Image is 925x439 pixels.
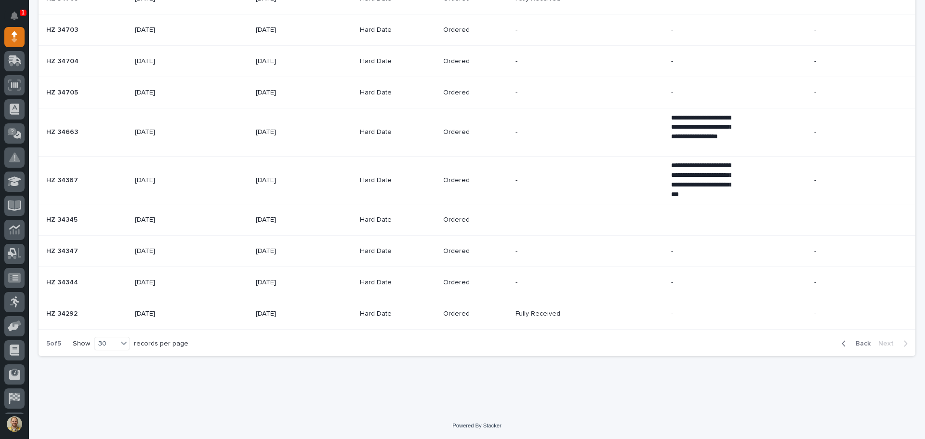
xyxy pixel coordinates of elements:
button: users-avatar [4,414,25,434]
p: HZ 34345 [46,214,79,224]
p: [DATE] [135,89,195,97]
button: Back [834,339,874,348]
p: HZ 34367 [46,174,80,185]
p: Ordered [443,247,503,255]
p: - [671,89,731,97]
p: Hard Date [360,89,420,97]
p: - [814,57,874,66]
p: - [515,174,519,185]
p: - [515,245,519,255]
p: Ordered [443,216,503,224]
p: Ordered [443,128,503,136]
p: - [671,279,731,287]
p: [DATE] [256,310,316,318]
p: [DATE] [256,57,316,66]
p: - [671,310,731,318]
p: Hard Date [360,128,420,136]
p: - [814,26,874,34]
p: HZ 34705 [46,87,80,97]
tr: HZ 34704HZ 34704 [DATE][DATE]Hard DateOrdered-- -- [39,46,915,77]
p: Ordered [443,176,503,185]
p: - [814,310,874,318]
p: HZ 34292 [46,308,79,318]
p: Hard Date [360,57,420,66]
p: - [671,57,731,66]
p: Ordered [443,89,503,97]
p: Ordered [443,26,503,34]
p: [DATE] [135,310,195,318]
p: Ordered [443,279,503,287]
p: - [671,247,731,255]
p: HZ 34347 [46,245,80,255]
p: - [814,128,874,136]
p: [DATE] [135,26,195,34]
div: Notifications1 [12,12,25,27]
p: [DATE] [256,247,316,255]
p: Hard Date [360,26,420,34]
tr: HZ 34292HZ 34292 [DATE][DATE]Hard DateOrderedFully ReceivedFully Received -- [39,298,915,330]
span: Back [850,339,871,348]
p: HZ 34663 [46,126,80,136]
tr: HZ 34705HZ 34705 [DATE][DATE]Hard DateOrdered-- -- [39,77,915,108]
p: [DATE] [135,176,195,185]
p: records per page [134,340,188,348]
p: HZ 34703 [46,24,80,34]
p: Show [73,340,90,348]
p: [DATE] [256,216,316,224]
tr: HZ 34345HZ 34345 [DATE][DATE]Hard DateOrdered-- -- [39,204,915,236]
p: Hard Date [360,247,420,255]
p: HZ 34344 [46,277,80,287]
p: Hard Date [360,310,420,318]
tr: HZ 34344HZ 34344 [DATE][DATE]Hard DateOrdered-- -- [39,267,915,298]
p: - [671,26,731,34]
p: [DATE] [135,279,195,287]
p: - [814,176,874,185]
p: HZ 34704 [46,55,80,66]
p: [DATE] [256,26,316,34]
tr: HZ 34703HZ 34703 [DATE][DATE]Hard DateOrdered-- -- [39,14,915,46]
p: Fully Received [515,308,562,318]
p: Hard Date [360,216,420,224]
tr: HZ 34347HZ 34347 [DATE][DATE]Hard DateOrdered-- -- [39,236,915,267]
p: [DATE] [256,89,316,97]
p: 5 of 5 [39,332,69,356]
p: - [515,24,519,34]
p: [DATE] [135,216,195,224]
p: Ordered [443,57,503,66]
p: [DATE] [256,176,316,185]
p: Ordered [443,310,503,318]
p: - [814,89,874,97]
p: [DATE] [256,128,316,136]
button: Next [874,339,915,348]
p: [DATE] [135,57,195,66]
p: - [671,216,731,224]
span: Next [878,339,899,348]
p: - [814,247,874,255]
p: - [515,126,519,136]
p: - [515,214,519,224]
p: Hard Date [360,279,420,287]
p: Hard Date [360,176,420,185]
p: - [515,55,519,66]
button: Notifications [4,6,25,26]
div: 30 [94,339,118,349]
p: - [814,279,874,287]
p: - [814,216,874,224]
p: 1 [21,9,25,16]
p: - [515,87,519,97]
p: - [515,277,519,287]
a: Powered By Stacker [452,423,501,428]
p: [DATE] [256,279,316,287]
p: [DATE] [135,247,195,255]
p: [DATE] [135,128,195,136]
